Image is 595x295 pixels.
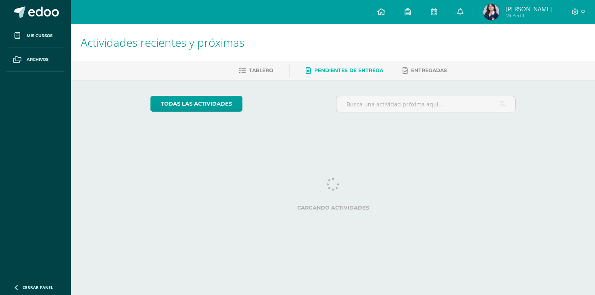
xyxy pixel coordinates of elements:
a: Entregadas [403,64,447,77]
span: Pendientes de entrega [314,67,383,73]
span: Tablero [249,67,273,73]
span: Entregadas [411,67,447,73]
a: Pendientes de entrega [306,64,383,77]
span: [PERSON_NAME] [505,5,552,13]
span: Actividades recientes y próximas [81,35,244,50]
a: Mis cursos [6,24,65,48]
span: Cerrar panel [23,285,53,290]
input: Busca una actividad próxima aquí... [336,96,515,112]
span: Archivos [27,56,48,63]
label: Cargando actividades [150,205,516,211]
span: Mi Perfil [505,12,552,19]
a: Tablero [239,64,273,77]
img: be204d0af1a65b80fd24d59c432c642a.png [483,4,499,20]
a: todas las Actividades [150,96,242,112]
span: Mis cursos [27,33,52,39]
a: Archivos [6,48,65,72]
